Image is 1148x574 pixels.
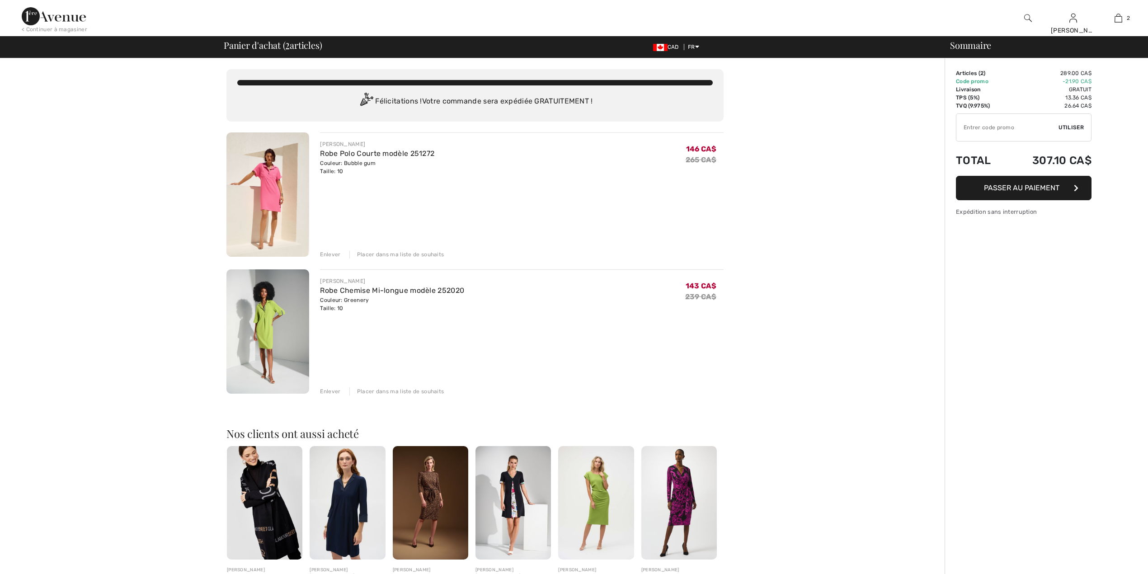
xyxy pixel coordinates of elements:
td: 289.00 CA$ [1006,69,1092,77]
s: 265 CA$ [686,155,716,164]
img: recherche [1024,13,1032,24]
td: Code promo [956,77,1006,85]
span: 2 [980,70,983,76]
span: 2 [285,38,290,50]
span: 2 [1127,14,1130,22]
span: 146 CA$ [686,145,716,153]
span: 143 CA$ [686,282,716,290]
span: Panier d'achat ( articles) [224,41,322,50]
img: Canadian Dollar [653,44,668,51]
div: Félicitations ! Votre commande sera expédiée GRATUITEMENT ! [237,93,713,111]
a: 2 [1096,13,1140,24]
span: Passer au paiement [984,183,1059,192]
div: Couleur: Greenery Taille: 10 [320,296,464,312]
div: [PERSON_NAME] [227,567,302,574]
img: Cardigan Ouvert à Capuche modele 253846 [227,446,302,560]
div: [PERSON_NAME] [393,567,468,574]
div: < Continuer à magasiner [22,25,87,33]
img: Robe Chemise Mi-longue modèle 252020 [226,269,309,394]
td: Total [956,145,1006,176]
span: Utiliser [1059,123,1084,132]
div: Couleur: Bubble gum Taille: 10 [320,159,434,175]
img: Mes infos [1069,13,1077,24]
a: Robe Chemise Mi-longue modèle 252020 [320,286,464,295]
img: Robe Trapèze Mi-longue modèle 252026 [475,446,551,560]
span: FR [688,44,699,50]
img: Robe Polo Courte modèle 251272 [226,132,309,257]
div: Sommaire [939,41,1143,50]
img: 1ère Avenue [22,7,86,25]
td: Livraison [956,85,1006,94]
div: Enlever [320,250,340,259]
div: Placer dans ma liste de souhaits [349,250,444,259]
img: Robe Droite Col Bateau modèle 252023 [558,446,634,560]
td: Gratuit [1006,85,1092,94]
div: Expédition sans interruption [956,207,1092,216]
div: [PERSON_NAME] [641,567,717,574]
div: [PERSON_NAME] [320,277,464,285]
img: Robe Droite Mi-longue modèle 252028 [310,446,385,560]
img: Congratulation2.svg [357,93,375,111]
a: Se connecter [1069,14,1077,22]
td: Articles ( ) [956,69,1006,77]
a: Robe Polo Courte modèle 251272 [320,149,434,158]
div: Placer dans ma liste de souhaits [349,387,444,395]
td: TPS (5%) [956,94,1006,102]
td: TVQ (9.975%) [956,102,1006,110]
span: CAD [653,44,682,50]
td: 26.64 CA$ [1006,102,1092,110]
td: 307.10 CA$ [1006,145,1092,176]
div: [PERSON_NAME] [1051,26,1095,35]
div: Enlever [320,387,340,395]
h2: Nos clients ont aussi acheté [226,428,724,439]
s: 239 CA$ [685,292,716,301]
td: 13.36 CA$ [1006,94,1092,102]
div: [PERSON_NAME] [475,567,551,574]
img: Mon panier [1115,13,1122,24]
button: Passer au paiement [956,176,1092,200]
input: Code promo [956,114,1059,141]
img: Robe droite mi-longue avec ceinture modèle 244254 [393,446,468,560]
img: Robe Cache-Cœur Imprimé Animal modèle 253282 [641,446,717,560]
div: [PERSON_NAME] [310,567,385,574]
div: [PERSON_NAME] [320,140,434,148]
div: [PERSON_NAME] [558,567,634,574]
td: -21.90 CA$ [1006,77,1092,85]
